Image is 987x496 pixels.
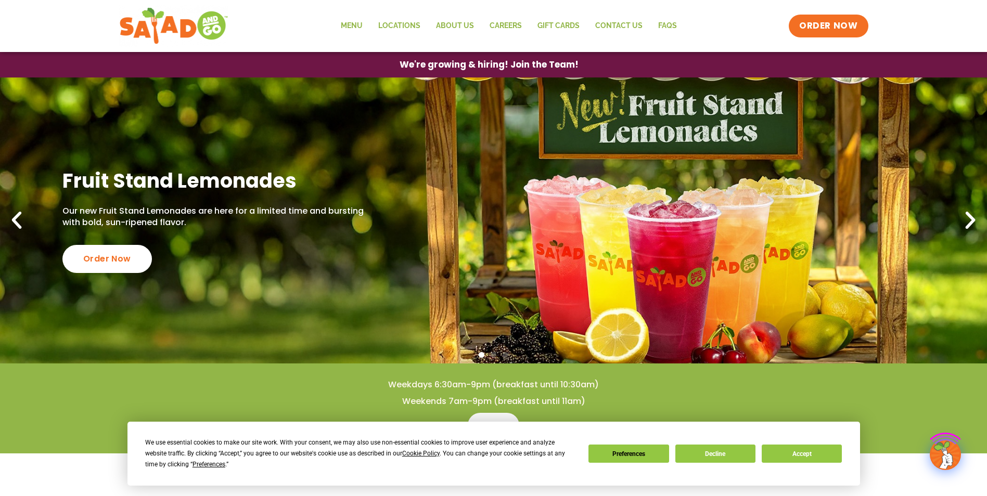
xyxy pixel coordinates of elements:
span: We're growing & hiring! Join the Team! [400,60,579,69]
p: Our new Fruit Stand Lemonades are here for a limited time and bursting with bold, sun-ripened fla... [62,205,367,229]
span: Menu [480,419,507,432]
button: Accept [762,445,842,463]
span: Preferences [193,461,225,468]
a: Menu [468,413,519,438]
span: Go to slide 2 [491,352,496,358]
div: Cookie Consent Prompt [127,422,860,486]
div: Next slide [959,209,982,232]
div: We use essential cookies to make our site work. With your consent, we may also use non-essential ... [145,437,576,470]
div: Order Now [62,245,152,273]
nav: Menu [333,14,685,38]
a: ORDER NOW [789,15,868,37]
div: Previous slide [5,209,28,232]
span: ORDER NOW [799,20,857,32]
a: Contact Us [587,14,650,38]
button: Decline [675,445,755,463]
button: Preferences [588,445,669,463]
a: Careers [482,14,530,38]
a: Locations [370,14,428,38]
h2: Fruit Stand Lemonades [62,168,367,193]
h4: Weekends 7am-9pm (breakfast until 11am) [21,396,966,407]
h4: Weekdays 6:30am-9pm (breakfast until 10:30am) [21,379,966,390]
a: GIFT CARDS [530,14,587,38]
a: FAQs [650,14,685,38]
span: Go to slide 1 [479,352,484,358]
span: Go to slide 3 [503,352,508,358]
img: new-SAG-logo-768×292 [119,5,229,47]
span: Cookie Policy [402,450,440,457]
a: Menu [333,14,370,38]
a: About Us [428,14,482,38]
a: We're growing & hiring! Join the Team! [384,53,594,77]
